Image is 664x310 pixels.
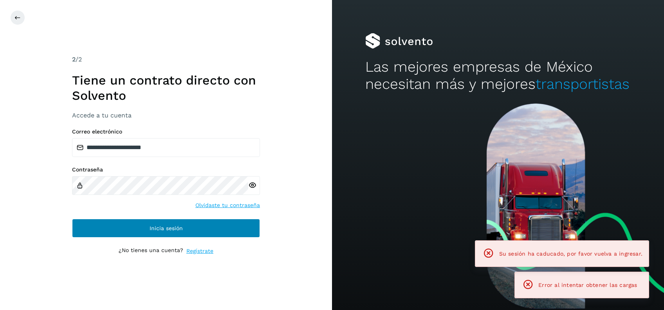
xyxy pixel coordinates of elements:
span: Error al intentar obtener las cargas [538,282,637,288]
h1: Tiene un contrato directo con Solvento [72,73,260,103]
span: transportistas [536,76,630,92]
div: /2 [72,55,260,64]
p: ¿No tienes una cuenta? [119,247,183,255]
span: Inicia sesión [150,225,183,231]
label: Correo electrónico [72,128,260,135]
button: Inicia sesión [72,219,260,238]
h3: Accede a tu cuenta [72,112,260,119]
label: Contraseña [72,166,260,173]
span: 2 [72,56,76,63]
a: Regístrate [186,247,213,255]
h2: Las mejores empresas de México necesitan más y mejores [365,58,631,93]
a: Olvidaste tu contraseña [195,201,260,209]
span: Su sesión ha caducado, por favor vuelva a ingresar. [499,251,642,257]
